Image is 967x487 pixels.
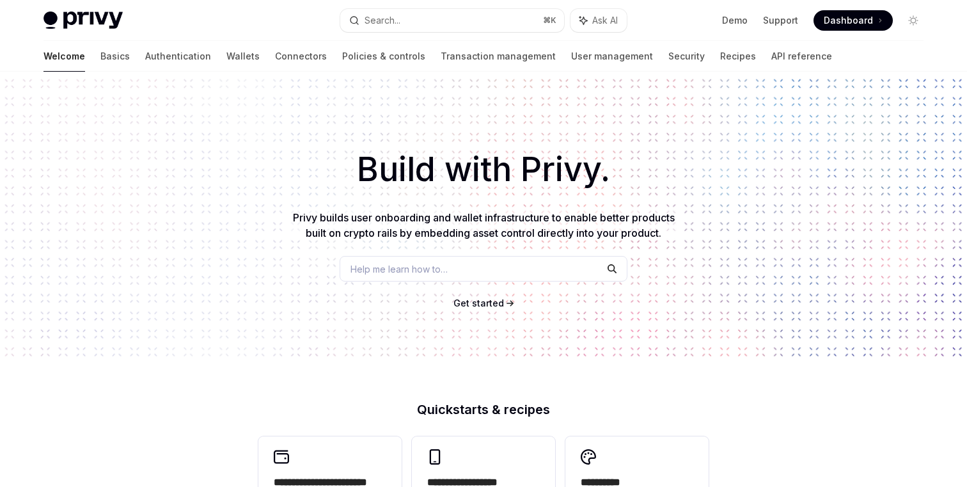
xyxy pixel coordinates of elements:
a: Demo [722,14,748,27]
button: Ask AI [570,9,627,32]
span: ⌘ K [543,15,556,26]
img: light logo [43,12,123,29]
a: Transaction management [441,41,556,72]
h1: Build with Privy. [20,145,947,195]
a: Dashboard [814,10,893,31]
span: Ask AI [592,14,618,27]
a: Basics [100,41,130,72]
a: Wallets [226,41,260,72]
span: Get started [453,298,504,308]
span: Privy builds user onboarding and wallet infrastructure to enable better products built on crypto ... [293,211,675,239]
a: Get started [453,297,504,310]
a: Security [668,41,705,72]
div: Search... [365,13,400,28]
h2: Quickstarts & recipes [258,403,709,416]
button: Search...⌘K [340,9,564,32]
a: Connectors [275,41,327,72]
a: Support [763,14,798,27]
a: API reference [771,41,832,72]
span: Help me learn how to… [350,262,448,276]
a: Policies & controls [342,41,425,72]
a: User management [571,41,653,72]
a: Welcome [43,41,85,72]
a: Authentication [145,41,211,72]
button: Toggle dark mode [903,10,924,31]
span: Dashboard [824,14,873,27]
a: Recipes [720,41,756,72]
